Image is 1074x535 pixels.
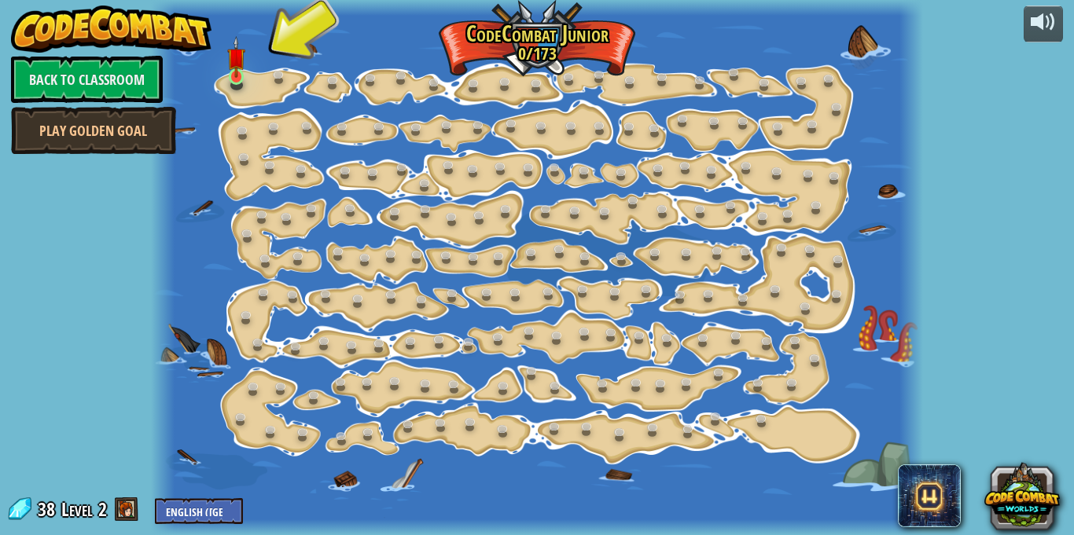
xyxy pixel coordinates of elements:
[11,107,176,154] a: Play Golden Goal
[1024,5,1063,42] button: Adjust volume
[98,497,107,522] span: 2
[227,36,245,78] img: level-banner-unstarted.png
[11,5,212,53] img: CodeCombat - Learn how to code by playing a game
[61,497,93,522] span: Level
[38,497,60,522] span: 38
[11,56,163,103] a: Back to Classroom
